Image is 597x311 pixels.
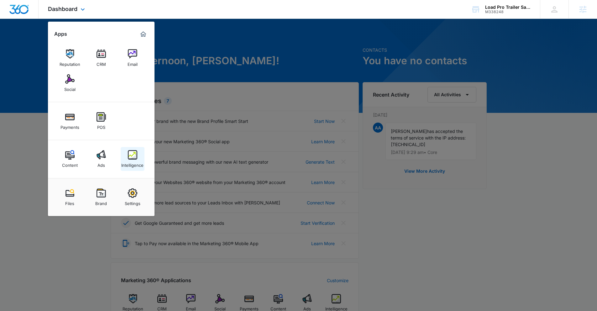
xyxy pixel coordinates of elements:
a: Payments [58,109,82,133]
div: Social [64,84,76,92]
div: Ads [97,160,105,168]
a: Content [58,147,82,171]
div: Content [62,160,78,168]
div: Intelligence [121,160,144,168]
div: Settings [125,198,140,206]
a: Ads [89,147,113,171]
div: Reputation [60,59,80,67]
div: account name [485,5,531,10]
a: Intelligence [121,147,144,171]
div: Files [65,198,74,206]
a: Email [121,46,144,70]
a: POS [89,109,113,133]
a: Social [58,71,82,95]
a: Brand [89,185,113,209]
a: CRM [89,46,113,70]
h2: Apps [54,31,67,37]
a: Files [58,185,82,209]
div: Brand [95,198,107,206]
div: Payments [60,122,79,130]
div: POS [97,122,105,130]
div: Email [128,59,138,67]
a: Settings [121,185,144,209]
a: Marketing 360® Dashboard [138,29,148,39]
span: Dashboard [48,6,77,12]
div: CRM [97,59,106,67]
a: Reputation [58,46,82,70]
div: account id [485,10,531,14]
